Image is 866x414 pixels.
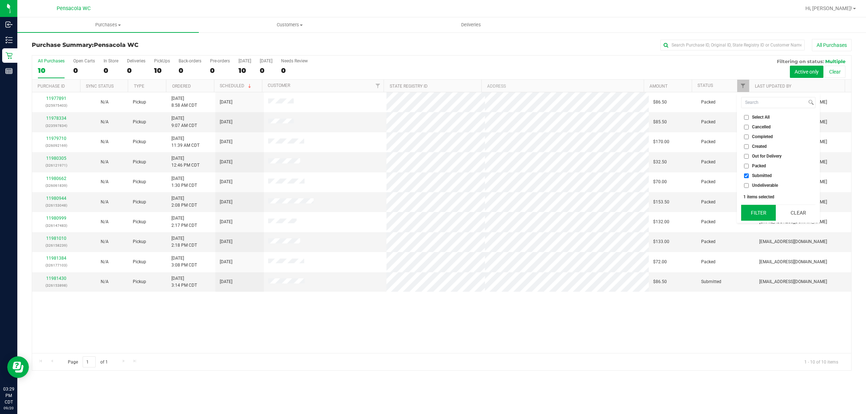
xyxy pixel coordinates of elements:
p: (326153898) [36,282,76,289]
span: Hi, [PERSON_NAME]! [805,5,852,11]
a: 11981010 [46,236,66,241]
a: Customers [199,17,380,32]
span: [DATE] 11:39 AM CDT [171,135,200,149]
a: 11977891 [46,96,66,101]
span: Packed [701,259,716,265]
span: Deliveries [451,22,491,28]
span: [DATE] 8:58 AM CDT [171,95,197,109]
span: Not Applicable [101,159,109,164]
div: Back-orders [179,58,201,63]
a: 11978334 [46,116,66,121]
input: Created [744,144,749,149]
span: [DATE] [220,159,232,166]
span: Multiple [825,58,845,64]
inline-svg: Inbound [5,21,13,28]
span: $170.00 [653,138,669,145]
a: Deliveries [380,17,562,32]
input: Completed [744,135,749,139]
a: Scheduled [220,83,253,88]
span: Pickup [133,119,146,125]
span: [DATE] 2:18 PM CDT [171,235,197,249]
span: Pickup [133,199,146,206]
div: 0 [104,66,118,75]
p: (326158239) [36,242,76,249]
span: Packed [701,119,716,125]
p: (326061839) [36,182,76,189]
button: N/A [101,219,109,225]
span: [DATE] 3:08 PM CDT [171,255,197,269]
span: Out for Delivery [752,154,782,158]
div: In Store [104,58,118,63]
div: 0 [210,66,230,75]
button: N/A [101,238,109,245]
a: Type [134,84,144,89]
button: N/A [101,199,109,206]
span: [DATE] [220,219,232,225]
span: Pickup [133,159,146,166]
a: Purchase ID [38,84,65,89]
div: 1 items selected [743,194,813,199]
span: Not Applicable [101,100,109,105]
input: Cancelled [744,125,749,129]
p: (326153048) [36,202,76,209]
span: Created [752,144,767,149]
span: Submitted [701,278,721,285]
input: Submitted [744,173,749,178]
div: 0 [281,66,308,75]
span: $85.50 [653,119,667,125]
div: Needs Review [281,58,308,63]
span: Submitted [752,173,772,178]
button: N/A [101,99,109,106]
span: Pickup [133,259,146,265]
a: 11979710 [46,136,66,141]
span: [DATE] [220,99,232,106]
span: Packed [701,219,716,225]
a: 11980305 [46,156,66,161]
inline-svg: Retail [5,52,13,59]
span: $86.50 [653,99,667,106]
span: $153.50 [653,199,669,206]
span: [EMAIL_ADDRESS][DOMAIN_NAME] [759,259,827,265]
span: [DATE] 9:07 AM CDT [171,115,197,129]
div: 0 [179,66,201,75]
span: [DATE] [220,238,232,245]
span: Not Applicable [101,219,109,224]
div: [DATE] [260,58,272,63]
span: Select All [752,115,770,119]
a: 11980662 [46,176,66,181]
div: 0 [73,66,95,75]
span: [EMAIL_ADDRESS][DOMAIN_NAME] [759,238,827,245]
span: Not Applicable [101,279,109,284]
a: Purchases [17,17,199,32]
input: Undeliverable [744,183,749,188]
span: [DATE] 2:17 PM CDT [171,215,197,229]
div: PickUps [154,58,170,63]
span: Pickup [133,99,146,106]
a: Status [697,83,713,88]
span: Completed [752,135,773,139]
button: N/A [101,119,109,125]
span: Pensacola WC [57,5,91,12]
button: Clear [781,205,815,221]
span: [DATE] [220,119,232,125]
iframe: Resource center [7,356,29,378]
span: Pickup [133,278,146,285]
button: N/A [101,159,109,166]
span: [DATE] [220,179,232,185]
p: (325975403) [36,102,76,109]
div: 10 [239,66,251,75]
p: (326147483) [36,222,76,229]
span: Packed [701,199,716,206]
span: Not Applicable [101,139,109,144]
p: (326177103) [36,262,76,269]
span: Purchases [17,22,199,28]
h3: Purchase Summary: [32,42,305,48]
span: Not Applicable [101,259,109,264]
span: $132.00 [653,219,669,225]
p: (326121971) [36,162,76,169]
span: 1 - 10 of 10 items [799,356,844,367]
input: Out for Delivery [744,154,749,159]
a: 11981384 [46,256,66,261]
span: [DATE] [220,138,232,145]
span: Not Applicable [101,239,109,244]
